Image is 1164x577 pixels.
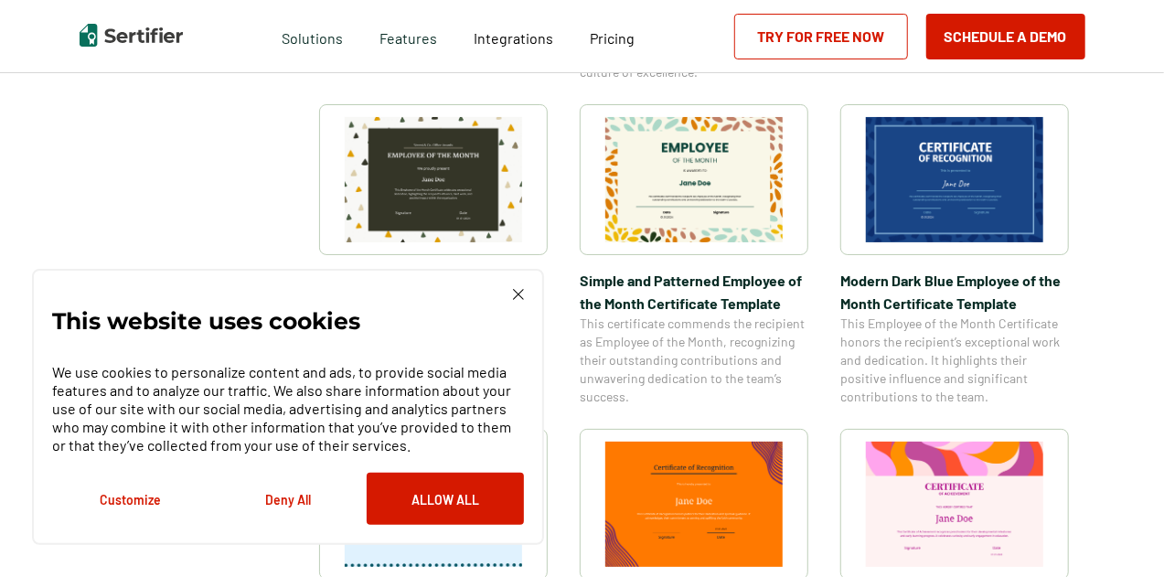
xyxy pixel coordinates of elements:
[926,14,1085,59] button: Schedule a Demo
[52,312,360,330] p: This website uses cookies
[52,473,209,525] button: Customize
[605,442,783,567] img: Certificate of Recognition for Pastor
[474,29,553,47] span: Integrations
[866,442,1043,567] img: Certificate of Achievement for Preschool Template
[379,25,437,48] span: Features
[513,289,524,300] img: Cookie Popup Close
[52,363,524,454] p: We use cookies to personalize content and ads, to provide social media features and to analyze ou...
[580,104,808,406] a: Simple and Patterned Employee of the Month Certificate TemplateSimple and Patterned Employee of t...
[840,315,1069,406] span: This Employee of the Month Certificate honors the recipient’s exceptional work and dedication. It...
[866,117,1043,242] img: Modern Dark Blue Employee of the Month Certificate Template
[590,25,635,48] a: Pricing
[580,269,808,315] span: Simple and Patterned Employee of the Month Certificate Template
[367,473,524,525] button: Allow All
[80,24,183,47] img: Sertifier | Digital Credentialing Platform
[840,269,1069,315] span: Modern Dark Blue Employee of the Month Certificate Template
[345,117,522,242] img: Simple & Colorful Employee of the Month Certificate Template
[319,104,548,406] a: Simple & Colorful Employee of the Month Certificate TemplateSimple & Colorful Employee of the Mon...
[734,14,908,59] a: Try for Free Now
[605,117,783,242] img: Simple and Patterned Employee of the Month Certificate Template
[282,25,343,48] span: Solutions
[840,104,1069,406] a: Modern Dark Blue Employee of the Month Certificate TemplateModern Dark Blue Employee of the Month...
[580,315,808,406] span: This certificate commends the recipient as Employee of the Month, recognizing their outstanding c...
[209,473,367,525] button: Deny All
[474,25,553,48] a: Integrations
[590,29,635,47] span: Pricing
